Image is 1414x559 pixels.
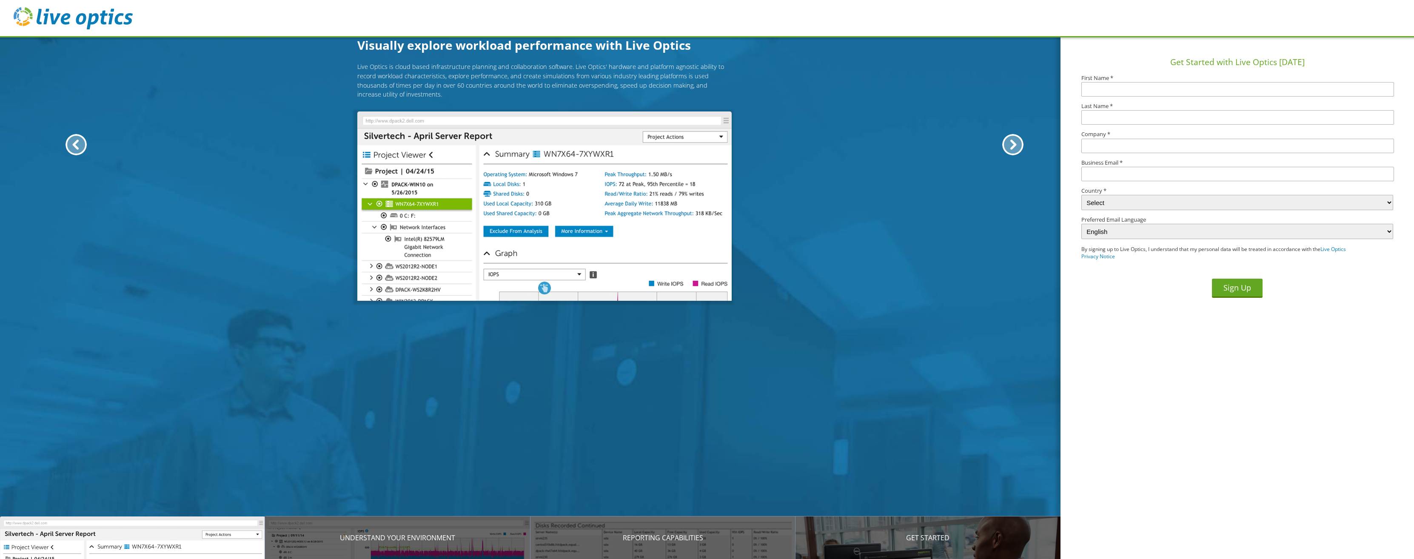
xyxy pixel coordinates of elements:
a: Live Optics Privacy Notice [1081,245,1346,260]
label: Business Email * [1081,160,1394,165]
p: Understand your environment [265,533,530,543]
p: By signing up to Live Optics, I understand that my personal data will be treated in accordance wi... [1081,246,1362,260]
label: Preferred Email Language [1081,217,1394,222]
h1: Get Started with Live Optics [DATE] [1064,56,1411,68]
h1: Visually explore workload performance with Live Optics [357,36,732,54]
img: live_optics_svg.svg [14,7,133,29]
label: Country * [1081,188,1394,194]
label: First Name * [1081,75,1394,81]
label: Last Name * [1081,103,1394,109]
img: Introducing Live Optics [357,111,732,301]
p: Reporting Capabilities [530,533,795,543]
label: Company * [1081,131,1394,137]
p: Get Started [795,533,1060,543]
button: Sign Up [1212,279,1263,298]
p: Live Optics is cloud based infrastructure planning and collaboration software. Live Optics' hardw... [357,62,732,99]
